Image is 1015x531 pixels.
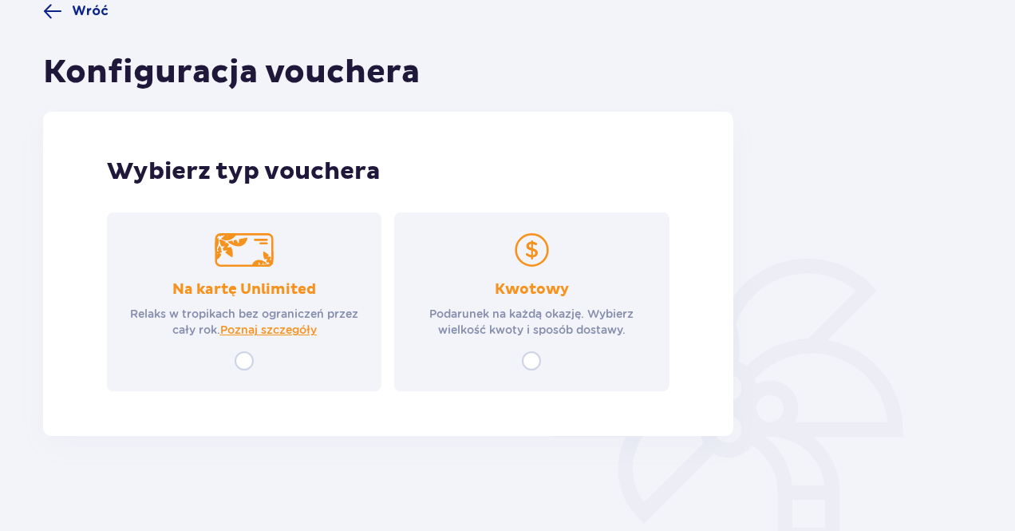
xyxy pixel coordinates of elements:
[43,53,420,93] h1: Konfiguracja vouchera
[72,2,109,20] span: Wróć
[220,322,317,338] a: Poznaj szczegóły
[172,280,316,299] p: Na kartę Unlimited
[107,157,669,187] p: Wybierz typ vouchera
[43,2,109,21] a: Wróć
[495,280,569,299] p: Kwotowy
[409,306,654,338] p: Podarunek na każdą okazję. Wybierz wielkość kwoty i sposób dostawy.
[121,306,367,338] p: Relaks w tropikach bez ograniczeń przez cały rok.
